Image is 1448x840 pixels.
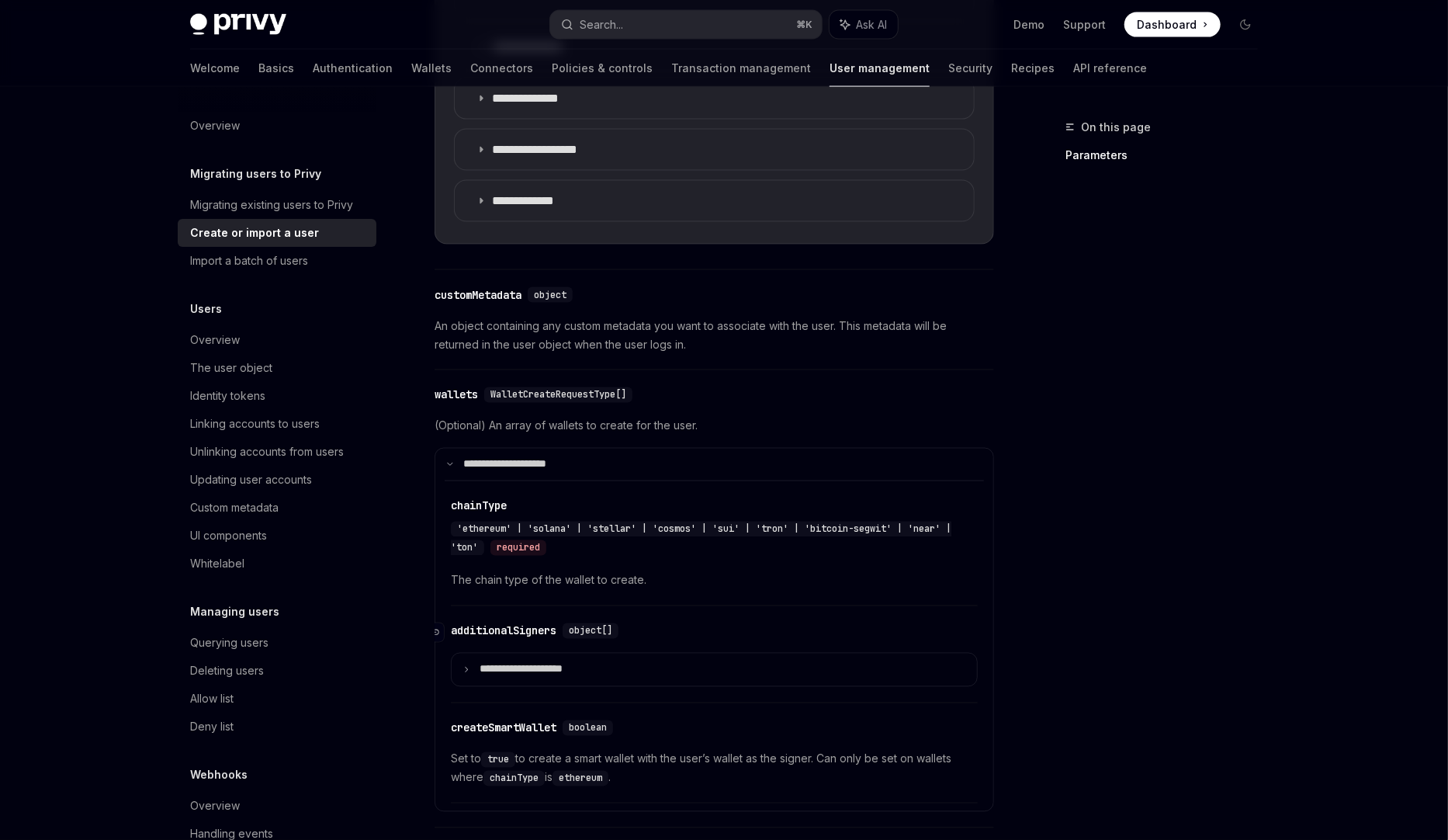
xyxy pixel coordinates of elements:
a: Deny list [178,713,376,741]
span: object[] [569,625,612,637]
span: An object containing any custom metadata you want to associate with the user. This metadata will ... [435,317,994,354]
div: Querying users [190,633,268,652]
button: Search...⌘K [550,11,822,39]
a: Migrating existing users to Privy [178,191,376,219]
a: Authentication [313,50,393,87]
code: chainType [483,771,545,786]
span: object [534,289,566,301]
h5: Managing users [190,602,279,621]
div: Deny list [190,717,234,736]
a: Overview [178,112,376,140]
a: Parameters [1065,143,1270,168]
h5: Migrating users to Privy [190,165,321,183]
div: Deleting users [190,661,264,680]
span: Dashboard [1137,17,1197,33]
div: required [490,540,546,556]
a: Linking accounts to users [178,410,376,438]
code: ethereum [553,771,608,786]
div: UI components [190,526,267,545]
a: Recipes [1011,50,1055,87]
a: Transaction management [671,50,811,87]
a: Unlinking accounts from users [178,438,376,466]
span: (Optional) An array of wallets to create for the user. [435,417,994,436]
button: Ask AI [830,11,898,39]
a: Demo [1013,17,1044,33]
a: The user object [178,354,376,382]
a: UI components [178,522,376,550]
a: User management [830,50,930,87]
span: WalletCreateRequestType[] [490,389,626,401]
div: wallets [435,387,478,403]
div: Overview [190,331,240,349]
span: Set to to create a smart wallet with the user’s wallet as the signer. Can only be set on wallets ... [451,750,978,787]
a: API reference [1073,50,1147,87]
a: Basics [258,50,294,87]
a: Create or import a user [178,219,376,247]
a: Policies & controls [552,50,653,87]
a: Custom metadata [178,494,376,522]
div: customMetadata [435,287,521,303]
div: Updating user accounts [190,470,312,489]
div: Whitelabel [190,554,244,573]
a: Support [1063,17,1106,33]
button: Toggle dark mode [1233,12,1258,37]
img: dark logo [190,14,286,36]
div: additionalSigners [451,623,556,639]
div: Overview [190,116,240,135]
div: Create or import a user [190,224,319,242]
div: Search... [580,16,623,34]
a: Connectors [470,50,533,87]
h5: Webhooks [190,765,248,784]
div: createSmartWallet [451,720,556,736]
span: Ask AI [856,17,887,33]
a: Wallets [411,50,452,87]
a: Allow list [178,685,376,713]
div: chainType [451,498,507,514]
div: Import a batch of users [190,252,308,270]
div: Migrating existing users to Privy [190,196,353,214]
div: Custom metadata [190,498,279,517]
div: Allow list [190,689,234,708]
span: On this page [1081,118,1151,137]
a: Deleting users [178,657,376,685]
a: Overview [178,792,376,820]
a: Import a batch of users [178,247,376,275]
div: Linking accounts to users [190,415,320,433]
a: Welcome [190,50,240,87]
a: Identity tokens [178,382,376,410]
span: boolean [569,722,607,734]
span: 'ethereum' | 'solana' | 'stellar' | 'cosmos' | 'sui' | 'tron' | 'bitcoin-segwit' | 'near' | 'ton' [451,523,951,554]
a: Navigate to header [425,617,452,648]
a: Updating user accounts [178,466,376,494]
h5: Users [190,300,222,318]
div: Overview [190,797,240,815]
span: The chain type of the wallet to create. [451,571,978,590]
code: true [481,752,515,768]
div: The user object [190,359,272,377]
span: ⌘ K [796,19,812,31]
div: Unlinking accounts from users [190,443,344,461]
a: Dashboard [1124,12,1221,37]
a: Whitelabel [178,550,376,578]
a: Overview [178,326,376,354]
div: Identity tokens [190,387,265,405]
a: Querying users [178,629,376,657]
a: Security [948,50,992,87]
